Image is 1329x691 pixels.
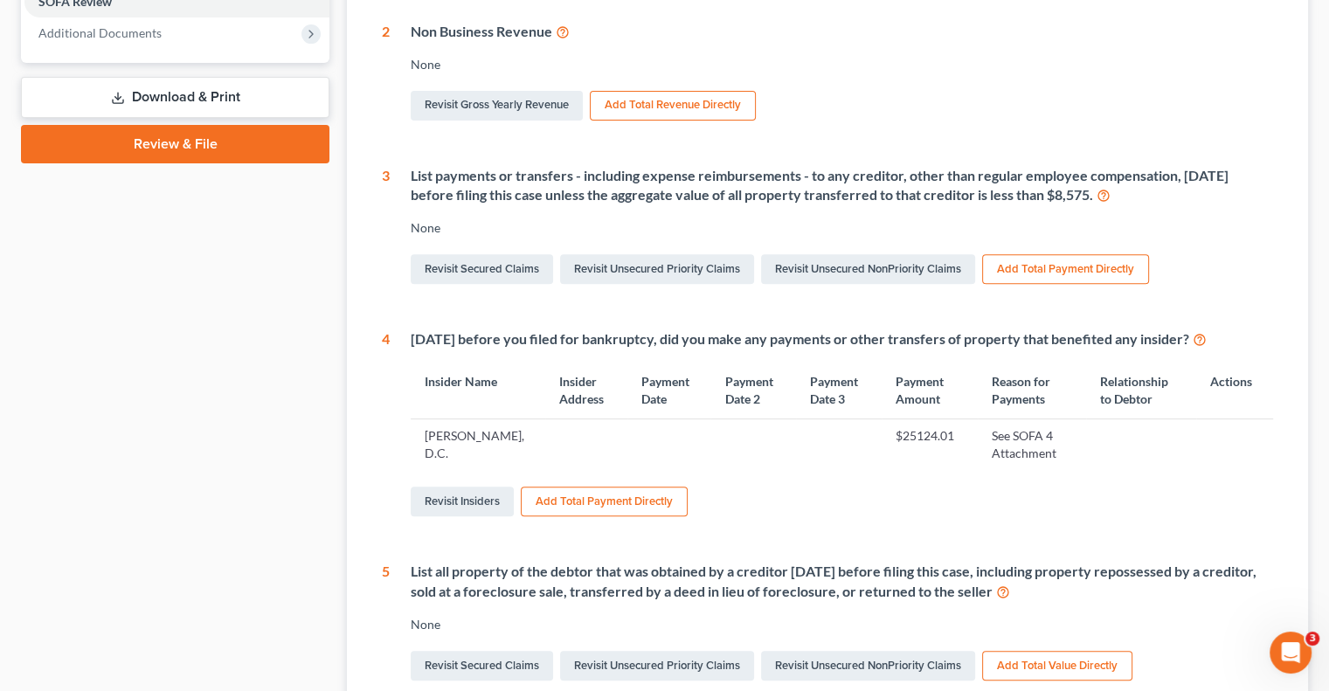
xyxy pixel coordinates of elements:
[1086,363,1196,418] th: Relationship to Debtor
[796,363,882,418] th: Payment Date 3
[411,418,545,469] td: [PERSON_NAME], D.C.
[21,77,329,118] a: Download & Print
[710,363,796,418] th: Payment Date 2
[982,254,1149,284] button: Add Total Payment Directly
[1270,632,1312,674] iframe: Intercom live chat
[1305,632,1319,646] span: 3
[382,329,390,520] div: 4
[411,363,545,418] th: Insider Name
[411,56,1273,73] div: None
[411,22,1273,42] div: Non Business Revenue
[21,125,329,163] a: Review & File
[882,363,978,418] th: Payment Amount
[761,651,975,681] a: Revisit Unsecured NonPriority Claims
[411,254,553,284] a: Revisit Secured Claims
[545,363,628,418] th: Insider Address
[411,562,1273,602] div: List all property of the debtor that was obtained by a creditor [DATE] before filing this case, i...
[411,616,1273,633] div: None
[978,418,1086,469] td: See SOFA 4 Attachment
[560,254,754,284] a: Revisit Unsecured Priority Claims
[761,254,975,284] a: Revisit Unsecured NonPriority Claims
[411,166,1273,206] div: List payments or transfers - including expense reimbursements - to any creditor, other than regul...
[411,219,1273,237] div: None
[382,166,390,288] div: 3
[382,562,390,684] div: 5
[590,91,756,121] button: Add Total Revenue Directly
[882,418,978,469] td: $25124.01
[1196,363,1273,418] th: Actions
[38,25,162,40] span: Additional Documents
[978,363,1086,418] th: Reason for Payments
[982,651,1132,681] button: Add Total Value Directly
[411,487,514,516] a: Revisit Insiders
[560,651,754,681] a: Revisit Unsecured Priority Claims
[411,329,1273,349] div: [DATE] before you filed for bankruptcy, did you make any payments or other transfers of property ...
[411,651,553,681] a: Revisit Secured Claims
[521,487,688,516] button: Add Total Payment Directly
[411,91,583,121] a: Revisit Gross Yearly Revenue
[627,363,710,418] th: Payment Date
[382,22,390,124] div: 2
